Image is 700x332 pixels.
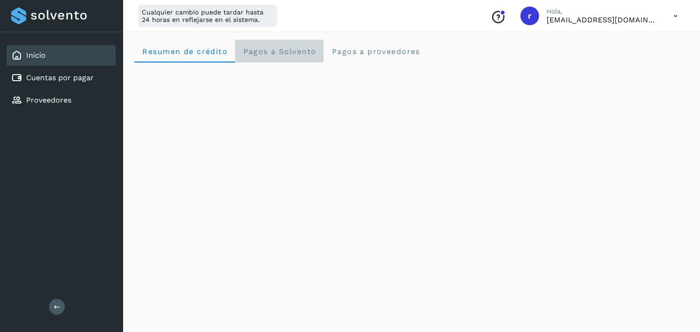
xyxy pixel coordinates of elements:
[243,47,316,56] span: Pagos a Solvento
[547,7,658,15] p: Hola,
[7,45,116,66] div: Inicio
[547,15,658,24] p: rbp@tlbtransportes.mx
[26,96,71,104] a: Proveedores
[7,68,116,88] div: Cuentas por pagar
[142,47,228,56] span: Resumen de crédito
[26,73,94,82] a: Cuentas por pagar
[138,5,277,27] div: Cualquier cambio puede tardar hasta 24 horas en reflejarse en el sistema.
[331,47,420,56] span: Pagos a proveedores
[26,51,46,60] a: Inicio
[7,90,116,111] div: Proveedores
